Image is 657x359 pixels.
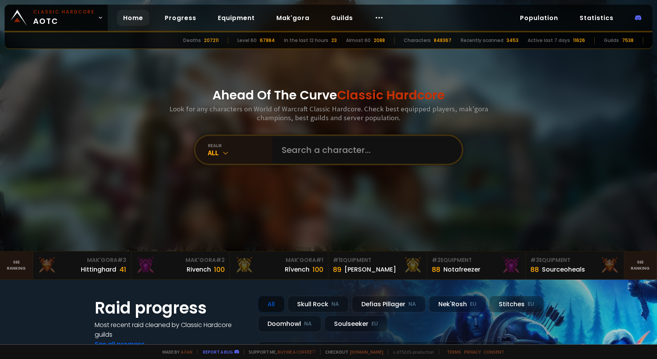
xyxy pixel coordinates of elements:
small: Classic Hardcore [33,8,95,15]
a: Buy me a coffee [278,349,316,355]
div: Level 60 [237,37,257,44]
span: # 1 [333,256,340,264]
a: Home [117,10,149,26]
div: 7538 [622,37,634,44]
div: 848367 [434,37,451,44]
a: Mak'Gora#1Rîvench100 [230,252,328,279]
a: a fan [181,349,192,355]
div: Active last 7 days [528,37,570,44]
div: 41 [119,264,126,275]
input: Search a character... [277,136,453,164]
a: Seeranking [624,252,657,279]
span: # 2 [432,256,441,264]
small: NA [331,300,339,308]
a: Mak'Gora#2Rivench100 [131,252,230,279]
div: 11626 [573,37,585,44]
span: # 3 [530,256,539,264]
small: NA [408,300,416,308]
span: Classic Hardcore [337,86,445,104]
div: All [258,296,284,312]
a: Classic HardcoreAOTC [5,5,108,31]
div: 88 [432,264,440,275]
h3: Look for any characters on World of Warcraft Classic Hardcore. Check best equipped players, mak'g... [166,104,491,122]
div: Almost 60 [346,37,371,44]
a: Consent [484,349,504,355]
div: Skull Rock [288,296,349,312]
h4: Most recent raid cleaned by Classic Hardcore guilds [95,320,249,339]
div: [PERSON_NAME] [344,265,396,274]
small: EU [528,300,534,308]
div: Hittinghard [81,265,116,274]
a: See all progress [95,340,145,349]
div: All [208,148,272,157]
div: Deaths [183,37,201,44]
a: #2Equipment88Notafreezer [427,252,526,279]
div: 3453 [507,37,518,44]
div: 2088 [374,37,385,44]
div: 67884 [260,37,275,44]
span: v. d752d5 - production [388,349,434,355]
a: #1Equipment89[PERSON_NAME] [328,252,427,279]
small: EU [371,320,378,328]
a: Guilds [325,10,359,26]
div: Mak'Gora [136,256,225,264]
div: Mak'Gora [234,256,323,264]
small: NA [304,320,312,328]
a: Statistics [573,10,620,26]
span: # 3 [117,256,126,264]
a: [DOMAIN_NAME] [350,349,383,355]
a: Mak'Gora#3Hittinghard41 [33,252,131,279]
div: Equipment [333,256,422,264]
div: 100 [313,264,323,275]
div: Stitches [489,296,544,312]
div: Rivench [187,265,211,274]
a: Privacy [464,349,481,355]
div: Mak'Gora [37,256,126,264]
div: 88 [530,264,539,275]
div: 89 [333,264,341,275]
a: Progress [159,10,202,26]
div: 23 [331,37,337,44]
div: Defias Pillager [352,296,426,312]
div: In the last 12 hours [284,37,328,44]
div: 100 [214,264,225,275]
span: # 2 [216,256,225,264]
div: Notafreezer [443,265,480,274]
span: Support me, [244,349,316,355]
div: Sourceoheals [542,265,585,274]
div: 207211 [204,37,219,44]
div: Guilds [604,37,619,44]
div: Doomhowl [258,315,321,332]
div: Rîvench [285,265,309,274]
div: Soulseeker [324,315,388,332]
span: AOTC [33,8,95,27]
div: Equipment [432,256,521,264]
a: Terms [447,349,461,355]
div: Characters [404,37,431,44]
span: Checkout [320,349,383,355]
div: Recently scanned [461,37,503,44]
div: Nek'Rosh [429,296,486,312]
a: #3Equipment88Sourceoheals [526,252,624,279]
small: EU [470,300,476,308]
span: Made by [158,349,192,355]
a: Equipment [212,10,261,26]
a: Population [514,10,564,26]
a: Report a bug [203,349,233,355]
a: Mak'gora [270,10,316,26]
h1: Raid progress [95,296,249,320]
h1: Ahead Of The Curve [212,86,445,104]
div: Equipment [530,256,619,264]
div: realm [208,143,272,148]
span: # 1 [316,256,323,264]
